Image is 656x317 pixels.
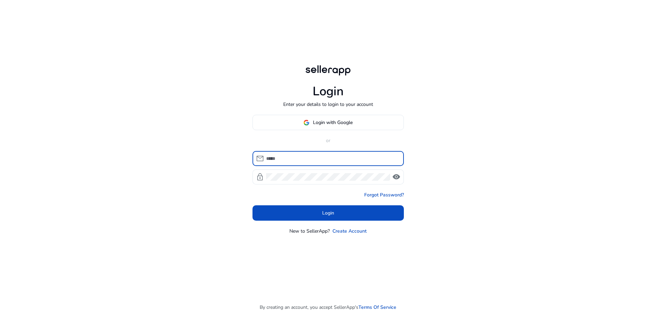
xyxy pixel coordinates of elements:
span: Login with Google [313,119,353,126]
p: New to SellerApp? [289,228,330,235]
span: lock [256,173,264,181]
span: mail [256,154,264,163]
a: Terms Of Service [358,304,396,311]
button: Login with Google [252,115,404,130]
p: or [252,137,404,144]
img: google-logo.svg [303,120,310,126]
a: Forgot Password? [364,191,404,198]
span: visibility [392,173,400,181]
a: Create Account [332,228,367,235]
button: Login [252,205,404,221]
span: Login [322,209,334,217]
p: Enter your details to login to your account [283,101,373,108]
h1: Login [313,84,344,99]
